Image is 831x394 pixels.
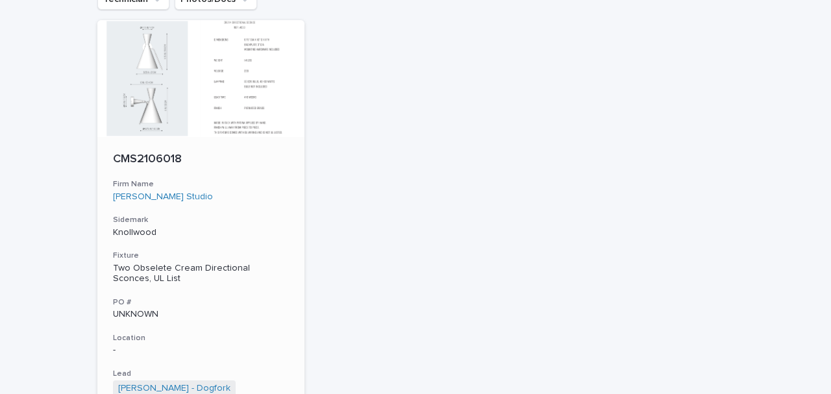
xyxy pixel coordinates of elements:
[113,263,289,285] div: Two Obselete Cream Directional Sconces, UL List
[113,345,289,356] p: -
[118,383,230,394] a: [PERSON_NAME] - Dogfork
[113,215,289,225] h3: Sidemark
[113,297,289,308] h3: PO #
[113,309,289,320] p: UNKNOWN
[113,369,289,379] h3: Lead
[113,333,289,343] h3: Location
[113,179,289,190] h3: Firm Name
[113,251,289,261] h3: Fixture
[113,227,289,238] p: Knollwood
[113,153,289,167] p: CMS2106018
[113,191,213,203] a: [PERSON_NAME] Studio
